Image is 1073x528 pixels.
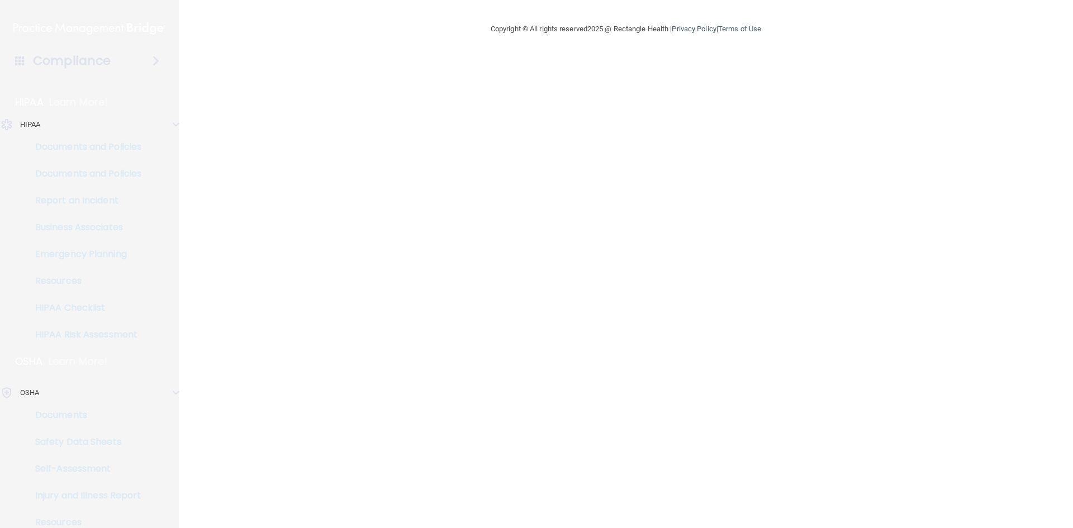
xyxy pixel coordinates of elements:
[15,96,44,109] p: HIPAA
[672,25,716,33] a: Privacy Policy
[7,168,160,179] p: Documents and Policies
[7,249,160,260] p: Emergency Planning
[7,410,160,421] p: Documents
[7,329,160,340] p: HIPAA Risk Assessment
[7,436,160,448] p: Safety Data Sheets
[422,11,830,47] div: Copyright © All rights reserved 2025 @ Rectangle Health | |
[7,463,160,474] p: Self-Assessment
[20,118,41,131] p: HIPAA
[7,222,160,233] p: Business Associates
[20,386,39,399] p: OSHA
[7,275,160,287] p: Resources
[15,355,43,368] p: OSHA
[718,25,761,33] a: Terms of Use
[7,490,160,501] p: Injury and Illness Report
[7,302,160,313] p: HIPAA Checklist
[7,517,160,528] p: Resources
[13,17,165,40] img: PMB logo
[33,53,111,69] h4: Compliance
[49,355,108,368] p: Learn More!
[7,195,160,206] p: Report an Incident
[7,141,160,153] p: Documents and Policies
[49,96,108,109] p: Learn More!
